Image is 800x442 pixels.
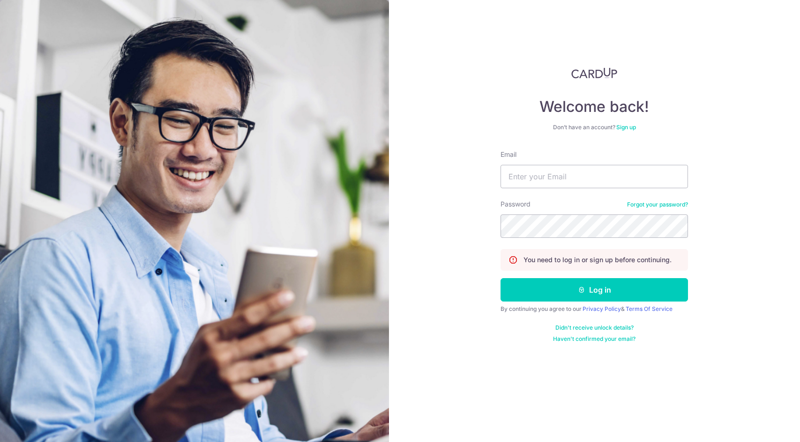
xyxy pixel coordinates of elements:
a: Terms Of Service [626,305,673,312]
div: Don’t have an account? [501,124,688,131]
p: You need to log in or sign up before continuing. [523,255,672,265]
div: By continuing you agree to our & [501,305,688,313]
a: Forgot your password? [627,201,688,208]
button: Log in [501,278,688,302]
label: Email [501,150,516,159]
img: CardUp Logo [571,67,617,79]
a: Sign up [616,124,636,131]
a: Didn't receive unlock details? [555,324,634,331]
a: Haven't confirmed your email? [553,335,636,343]
a: Privacy Policy [583,305,621,312]
input: Enter your Email [501,165,688,188]
label: Password [501,199,531,209]
h4: Welcome back! [501,97,688,116]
